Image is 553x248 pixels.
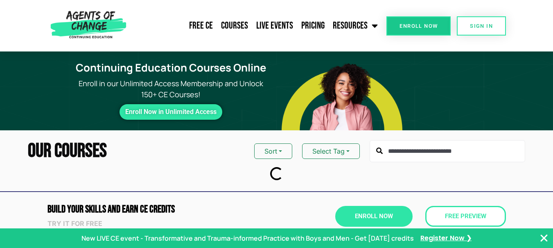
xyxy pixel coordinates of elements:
a: SIGN IN [457,16,506,36]
a: Enroll Now in Unlimited Access [120,104,222,120]
button: Select Tag [302,143,360,159]
a: Pricing [297,16,329,36]
span: SIGN IN [470,23,493,29]
p: Enroll in our Unlimited Access Membership and Unlock 150+ CE Courses! [65,78,277,100]
a: Enroll Now [386,16,451,36]
a: Free Preview [425,206,506,227]
strong: Try it for free [47,219,102,228]
span: Enroll Now in Unlimited Access [125,110,217,114]
span: Free Preview [445,213,486,219]
p: New LIVE CE event - Transformative and Trauma-informed Practice with Boys and Men - Get [DATE] cr... [81,233,414,243]
a: Enroll Now [335,206,413,227]
h2: Build Your Skills and Earn CE CREDITS [47,204,273,214]
a: Courses [217,16,252,36]
a: Register Now ❯ [420,234,472,243]
nav: Menu [130,16,382,36]
button: Sort [254,143,292,159]
span: Enroll Now [355,213,393,219]
h1: Continuing Education Courses Online [70,62,272,74]
a: Free CE [185,16,217,36]
a: Live Events [252,16,297,36]
h2: Our Courses [28,141,107,161]
span: Enroll Now [400,23,438,29]
button: Close Banner [539,233,549,243]
a: Resources [329,16,382,36]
